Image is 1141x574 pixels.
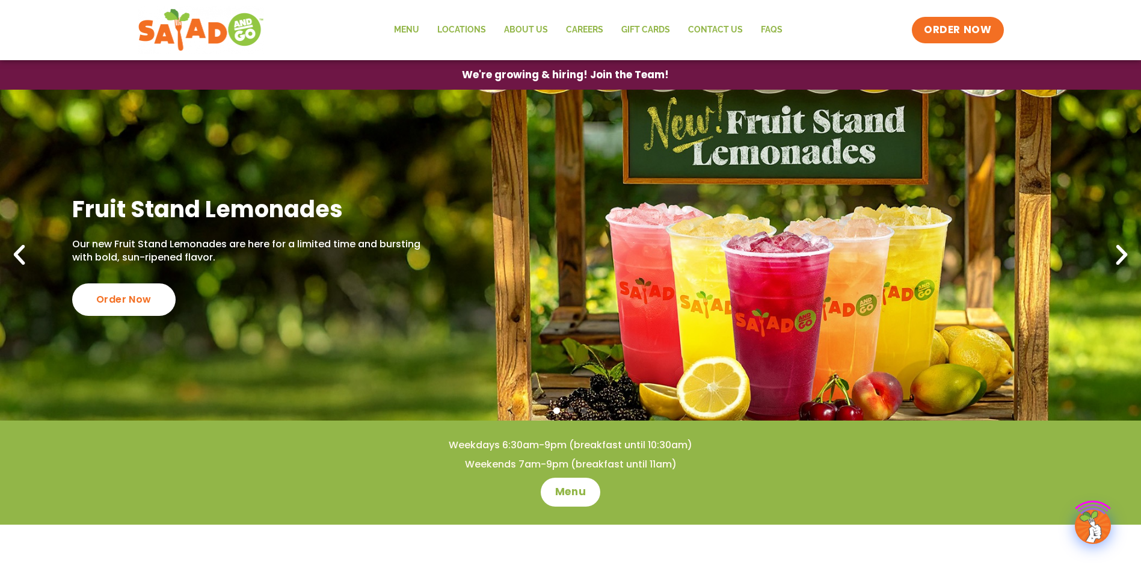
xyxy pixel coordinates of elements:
[495,16,557,44] a: About Us
[385,16,792,44] nav: Menu
[912,17,1003,43] a: ORDER NOW
[924,23,991,37] span: ORDER NOW
[752,16,792,44] a: FAQs
[72,194,425,224] h2: Fruit Stand Lemonades
[541,478,600,507] a: Menu
[428,16,495,44] a: Locations
[462,70,669,80] span: We're growing & hiring! Join the Team!
[557,16,612,44] a: Careers
[581,407,588,414] span: Go to slide 3
[24,439,1117,452] h4: Weekdays 6:30am-9pm (breakfast until 10:30am)
[612,16,679,44] a: GIFT CARDS
[555,485,586,499] span: Menu
[567,407,574,414] span: Go to slide 2
[72,283,176,316] div: Order Now
[385,16,428,44] a: Menu
[138,6,265,54] img: new-SAG-logo-768×292
[444,61,687,89] a: We're growing & hiring! Join the Team!
[72,238,425,265] p: Our new Fruit Stand Lemonades are here for a limited time and bursting with bold, sun-ripened fla...
[24,458,1117,471] h4: Weekends 7am-9pm (breakfast until 11am)
[553,407,560,414] span: Go to slide 1
[6,242,32,268] div: Previous slide
[679,16,752,44] a: Contact Us
[1109,242,1135,268] div: Next slide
